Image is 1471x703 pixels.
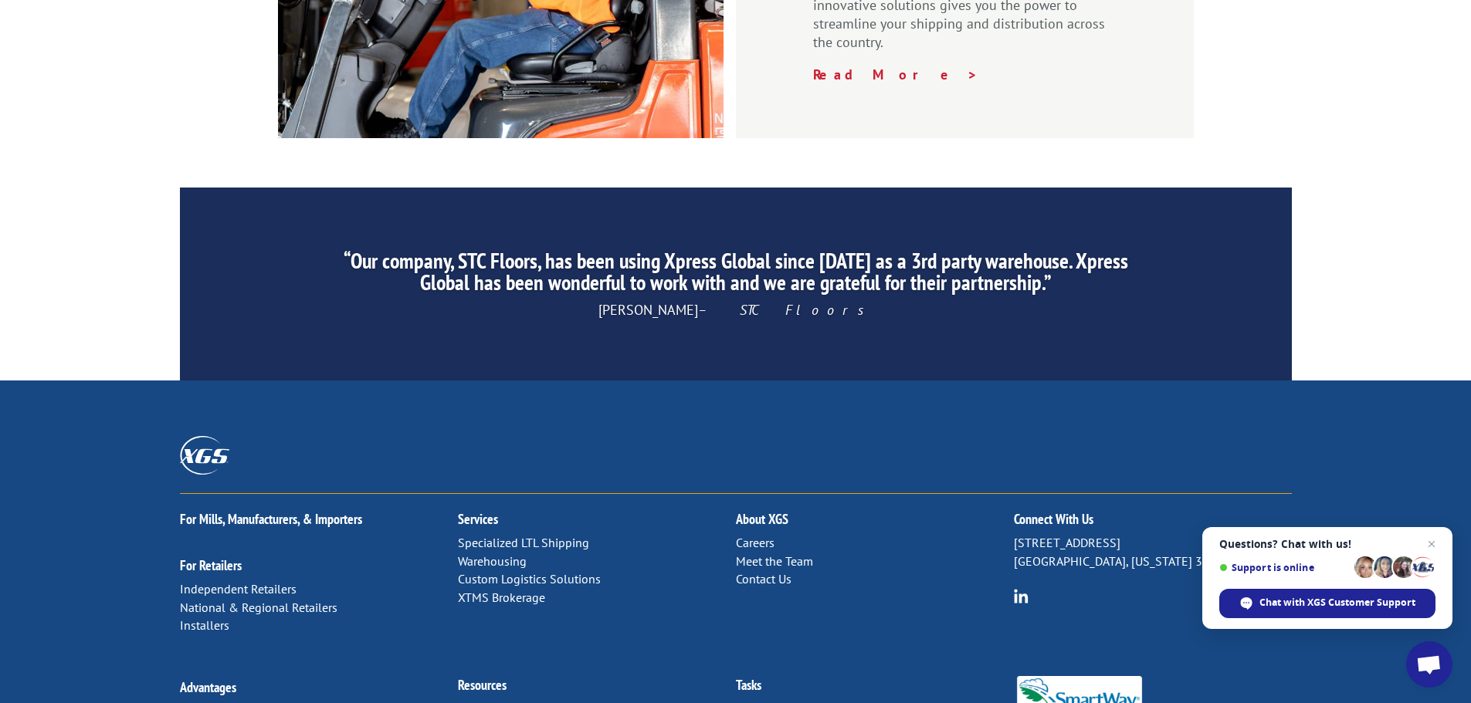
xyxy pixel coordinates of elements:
[813,66,978,83] a: Read More >
[458,590,545,605] a: XTMS Brokerage
[736,553,813,569] a: Meet the Team
[180,617,229,633] a: Installers
[736,510,788,528] a: About XGS
[1014,534,1292,571] p: [STREET_ADDRESS] [GEOGRAPHIC_DATA], [US_STATE] 37421
[180,600,337,615] a: National & Regional Retailers
[180,678,236,696] a: Advantages
[1219,589,1435,618] div: Chat with XGS Customer Support
[1406,641,1452,688] div: Open chat
[180,436,229,474] img: XGS_Logos_ALL_2024_All_White
[736,571,791,586] a: Contact Us
[458,510,498,528] a: Services
[1219,562,1349,573] span: Support is online
[1259,596,1415,610] span: Chat with XGS Customer Support
[598,301,873,319] span: [PERSON_NAME]
[698,301,873,319] em: – STC Floors
[458,553,527,569] a: Warehousing
[180,510,362,528] a: For Mills, Manufacturers, & Importers
[1422,535,1441,553] span: Close chat
[458,535,589,550] a: Specialized LTL Shipping
[180,556,242,574] a: For Retailers
[180,581,297,597] a: Independent Retailers
[736,678,1014,700] h2: Tasks
[458,676,507,694] a: Resources
[1219,538,1435,550] span: Questions? Chat with us!
[1014,512,1292,534] h2: Connect With Us
[736,535,774,550] a: Careers
[458,571,601,586] a: Custom Logistics Solutions
[324,250,1146,301] h2: “Our company, STC Floors, has been using Xpress Global since [DATE] as a 3rd party warehouse. Xpr...
[1014,589,1029,603] img: group-6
